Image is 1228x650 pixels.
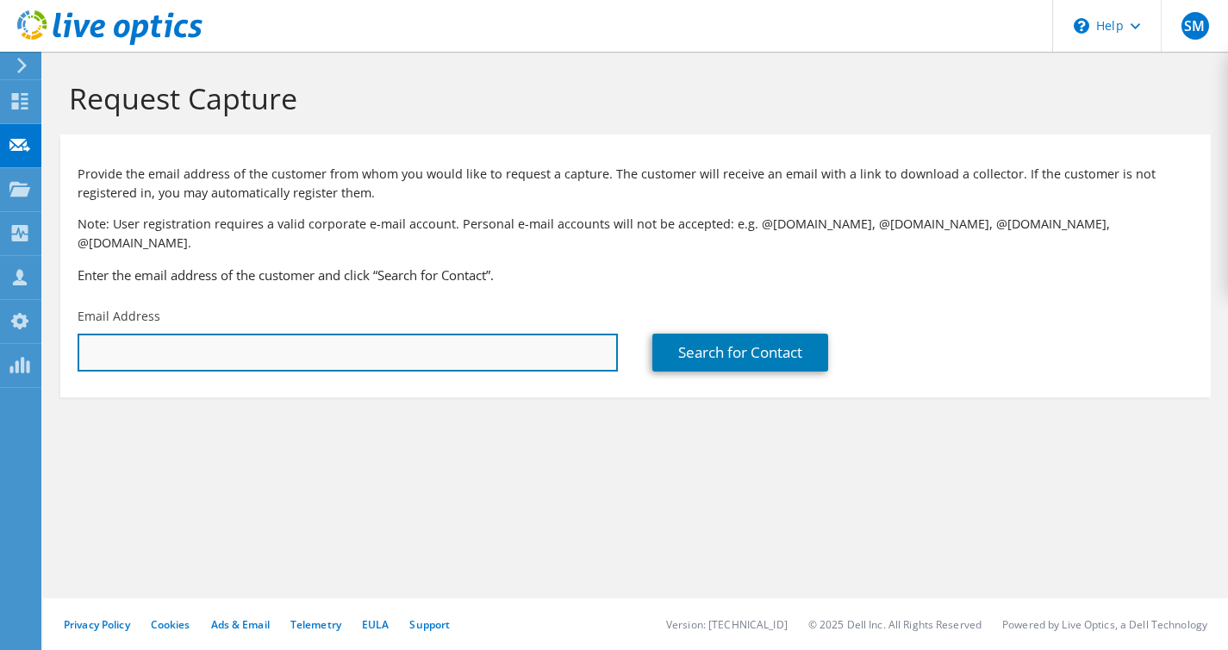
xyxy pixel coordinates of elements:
a: Support [409,617,450,632]
p: Note: User registration requires a valid corporate e-mail account. Personal e-mail accounts will ... [78,215,1194,253]
svg: \n [1074,18,1089,34]
li: Powered by Live Optics, a Dell Technology [1002,617,1207,632]
li: Version: [TECHNICAL_ID] [666,617,788,632]
a: Cookies [151,617,190,632]
a: Privacy Policy [64,617,130,632]
a: Search for Contact [652,334,828,372]
a: Ads & Email [211,617,270,632]
a: EULA [362,617,389,632]
h3: Enter the email address of the customer and click “Search for Contact”. [78,266,1194,284]
a: Telemetry [290,617,341,632]
p: Provide the email address of the customer from whom you would like to request a capture. The cust... [78,165,1194,203]
span: SM [1181,12,1209,40]
li: © 2025 Dell Inc. All Rights Reserved [808,617,982,632]
h1: Request Capture [69,80,1194,116]
label: Email Address [78,308,160,325]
